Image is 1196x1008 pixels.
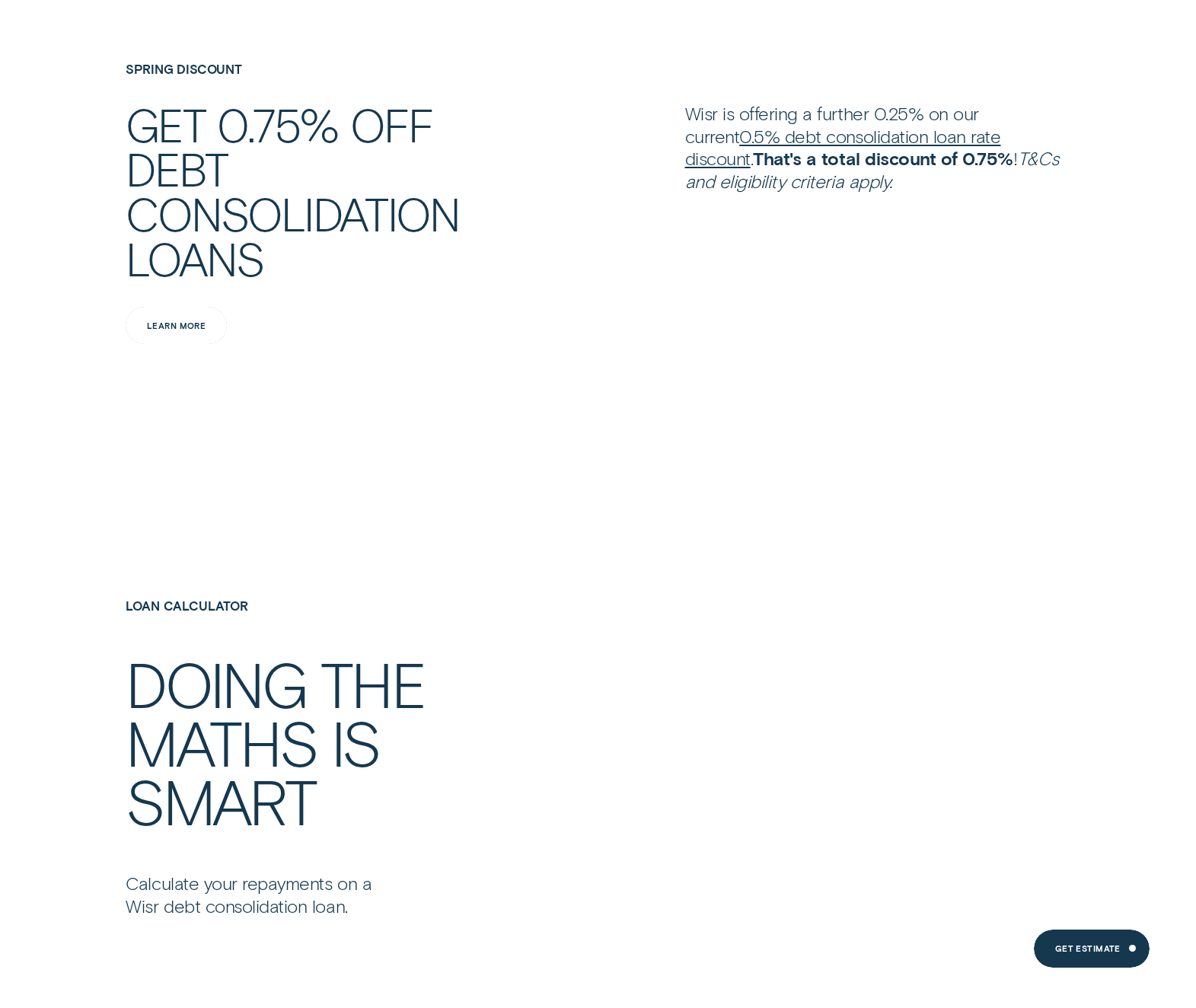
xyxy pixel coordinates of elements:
[126,598,671,613] h4: Loan Calculator
[685,125,1001,170] a: 0.5% debt consolidation loan rate discount
[119,62,438,76] h4: SPRING DISCOUNT
[126,872,398,917] p: Calculate your repayments on a Wisr debt consolidation loan.
[685,147,1059,192] em: T&Cs and eligibility criteria apply.
[147,322,206,330] div: Learn more
[753,147,1013,169] strong: That's a total discount of 0.75%
[126,307,226,345] a: Learn more
[126,655,566,830] h2: Doing the maths is smart
[1034,930,1150,968] a: Get Estimate
[685,102,1070,193] p: Wisr is offering a further 0.25% on our current . !
[126,102,511,281] h2: Get 0.75% off debt consolidation loans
